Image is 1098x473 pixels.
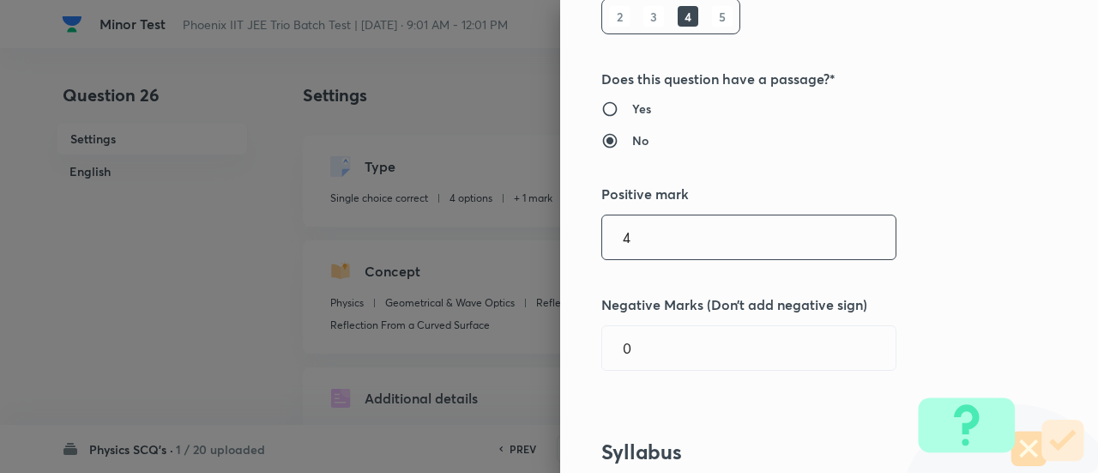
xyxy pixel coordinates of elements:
h6: Yes [632,100,651,118]
h6: 2 [609,6,630,27]
h5: Does this question have a passage?* [601,69,999,89]
h6: 5 [712,6,733,27]
input: Negative marks [602,326,896,370]
input: Positive marks [602,215,896,259]
h3: Syllabus [601,440,999,464]
h6: 3 [643,6,664,27]
h6: 4 [678,6,698,27]
h5: Positive mark [601,184,999,204]
h5: Negative Marks (Don’t add negative sign) [601,294,999,315]
h6: No [632,131,649,149]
